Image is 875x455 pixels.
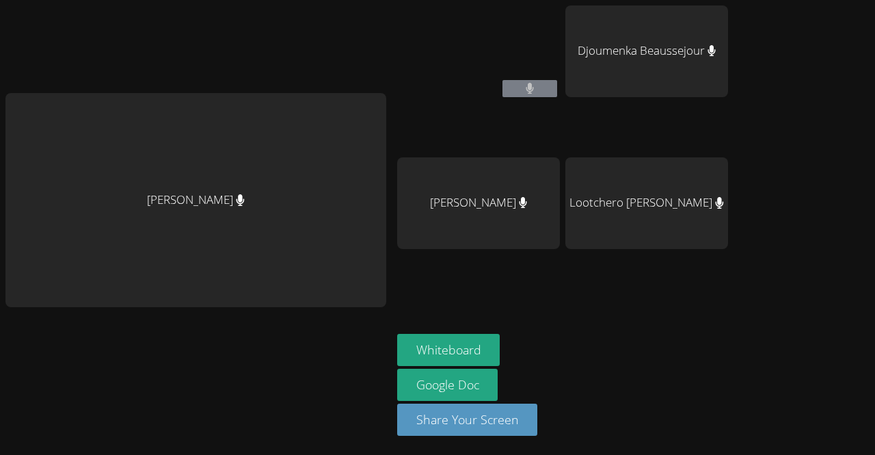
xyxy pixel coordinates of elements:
a: Google Doc [397,369,498,401]
div: [PERSON_NAME] [5,93,386,307]
button: Whiteboard [397,334,500,366]
div: Lootchero [PERSON_NAME] [565,157,728,249]
div: Djoumenka Beaussejour [565,5,728,97]
div: [PERSON_NAME] [397,157,560,249]
button: Share Your Screen [397,404,538,436]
